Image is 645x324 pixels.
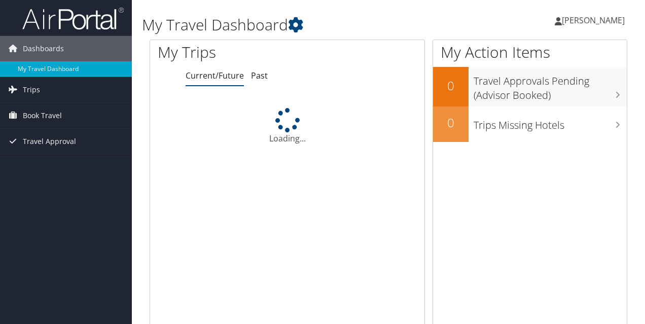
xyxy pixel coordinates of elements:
span: Trips [23,77,40,102]
a: 0Travel Approvals Pending (Advisor Booked) [433,67,627,106]
h1: My Travel Dashboard [142,14,471,35]
h1: My Trips [158,42,303,63]
span: Dashboards [23,36,64,61]
h3: Travel Approvals Pending (Advisor Booked) [474,69,627,102]
h2: 0 [433,114,469,131]
h3: Trips Missing Hotels [474,113,627,132]
a: 0Trips Missing Hotels [433,106,627,142]
h1: My Action Items [433,42,627,63]
img: airportal-logo.png [22,7,124,30]
div: Loading... [150,108,424,145]
a: [PERSON_NAME] [555,5,635,35]
h2: 0 [433,77,469,94]
span: [PERSON_NAME] [562,15,625,26]
a: Past [251,70,268,81]
span: Book Travel [23,103,62,128]
a: Current/Future [186,70,244,81]
span: Travel Approval [23,129,76,154]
